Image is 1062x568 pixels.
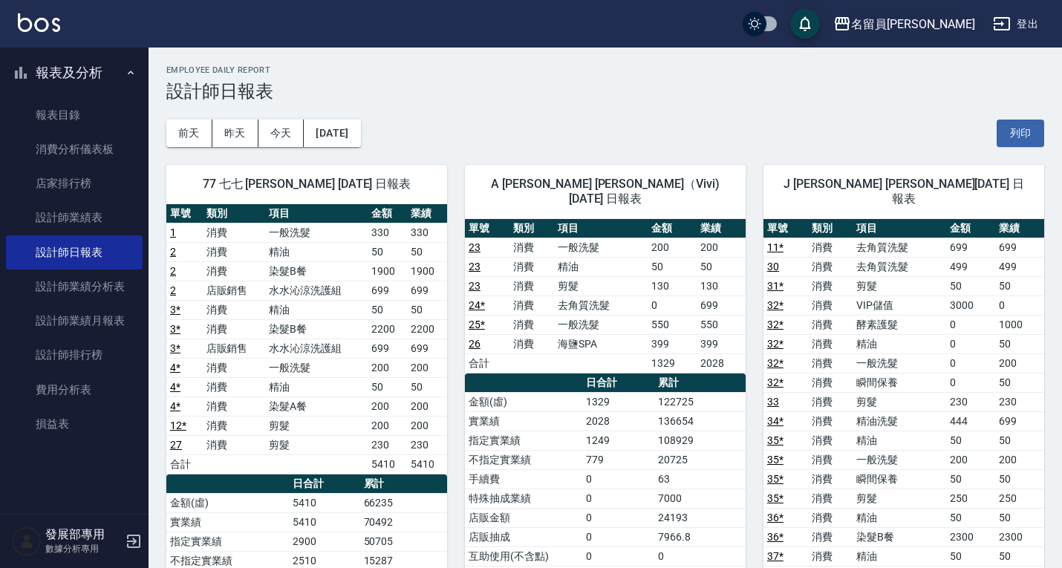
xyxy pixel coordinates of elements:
td: 499 [946,257,995,276]
td: 0 [582,546,654,566]
td: 2200 [368,319,408,339]
td: 122725 [654,392,746,411]
td: 消費 [509,276,554,296]
h5: 發展部專用 [45,527,121,542]
td: 1900 [368,261,408,281]
td: 50 [946,431,995,450]
td: 消費 [808,469,853,489]
td: 一般洗髮 [554,315,648,334]
td: 特殊抽成業績 [465,489,582,508]
th: 日合計 [289,474,359,494]
td: 瞬間保養 [853,373,946,392]
td: 消費 [509,315,554,334]
span: A [PERSON_NAME] [PERSON_NAME]（Vivi) [DATE] 日報表 [483,177,728,206]
td: 消費 [808,508,853,527]
h2: Employee Daily Report [166,65,1044,75]
th: 業績 [407,204,447,223]
a: 損益表 [6,407,143,441]
a: 消費分析儀表板 [6,132,143,166]
img: Logo [18,13,60,32]
td: 20725 [654,450,746,469]
td: 精油 [265,300,368,319]
td: 精油 [853,431,946,450]
td: 250 [995,489,1044,508]
td: VIP儲值 [853,296,946,315]
td: 2028 [582,411,654,431]
td: 50 [407,242,447,261]
td: 230 [995,392,1044,411]
td: 染髮B餐 [853,527,946,546]
td: 消費 [808,353,853,373]
td: 一般洗髮 [853,353,946,373]
a: 1 [170,226,176,238]
td: 0 [946,315,995,334]
a: 33 [767,396,779,408]
a: 30 [767,261,779,272]
td: 0 [946,334,995,353]
td: 消費 [808,315,853,334]
td: 海鹽SPA [554,334,648,353]
td: 200 [407,358,447,377]
td: 剪髮 [853,392,946,411]
td: 50 [995,508,1044,527]
td: 一般洗髮 [265,223,368,242]
td: 消費 [808,450,853,469]
td: 50 [407,300,447,319]
h3: 設計師日報表 [166,81,1044,102]
td: 5410 [289,512,359,532]
td: 1329 [582,392,654,411]
td: 店販抽成 [465,527,582,546]
a: 23 [469,261,480,272]
td: 酵素護髮 [853,315,946,334]
td: 200 [648,238,697,257]
td: 消費 [203,377,265,396]
th: 類別 [203,204,265,223]
td: 染髮A餐 [265,396,368,416]
td: 5410 [407,454,447,474]
td: 合計 [465,353,509,373]
td: 消費 [203,300,265,319]
td: 指定實業績 [166,532,289,551]
td: 消費 [203,261,265,281]
button: 名留員[PERSON_NAME] [827,9,981,39]
td: 消費 [808,334,853,353]
td: 消費 [808,392,853,411]
td: 消費 [808,411,853,431]
p: 數據分析專用 [45,542,121,555]
td: 消費 [808,431,853,450]
th: 類別 [509,219,554,238]
td: 63 [654,469,746,489]
button: 列印 [997,120,1044,147]
th: 類別 [808,219,853,238]
td: 2028 [697,353,746,373]
td: 5410 [368,454,408,474]
a: 2 [170,284,176,296]
td: 50 [995,276,1044,296]
th: 金額 [946,219,995,238]
td: 去角質洗髮 [853,257,946,276]
td: 剪髮 [265,416,368,435]
td: 精油 [265,242,368,261]
td: 剪髮 [853,276,946,296]
td: 50 [946,508,995,527]
td: 精油 [853,334,946,353]
td: 剪髮 [554,276,648,296]
th: 累計 [654,373,746,393]
td: 金額(虛) [465,392,582,411]
table: a dense table [465,219,746,373]
td: 50 [995,334,1044,353]
td: 50 [995,431,1044,450]
td: 499 [995,257,1044,276]
a: 27 [170,439,182,451]
td: 消費 [808,257,853,276]
a: 設計師業績月報表 [6,304,143,338]
div: 名留員[PERSON_NAME] [851,15,975,33]
a: 設計師日報表 [6,235,143,270]
td: 50 [368,242,408,261]
td: 合計 [166,454,203,474]
td: 50 [995,546,1044,566]
button: 前天 [166,120,212,147]
td: 精油 [853,508,946,527]
td: 消費 [808,546,853,566]
th: 單號 [763,219,808,238]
